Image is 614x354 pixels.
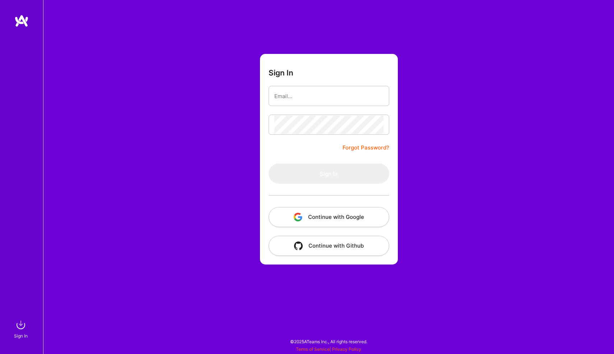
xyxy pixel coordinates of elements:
[332,346,361,352] a: Privacy Policy
[269,207,389,227] button: Continue with Google
[296,346,361,352] span: |
[343,143,389,152] a: Forgot Password?
[14,318,28,332] img: sign in
[43,332,614,350] div: © 2025 ATeams Inc., All rights reserved.
[15,318,28,340] a: sign inSign In
[274,87,383,105] input: Email...
[296,346,330,352] a: Terms of Service
[14,332,28,340] div: Sign In
[14,14,29,27] img: logo
[269,68,293,77] h3: Sign In
[294,242,303,250] img: icon
[269,164,389,184] button: Sign In
[294,213,302,221] img: icon
[269,236,389,256] button: Continue with Github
